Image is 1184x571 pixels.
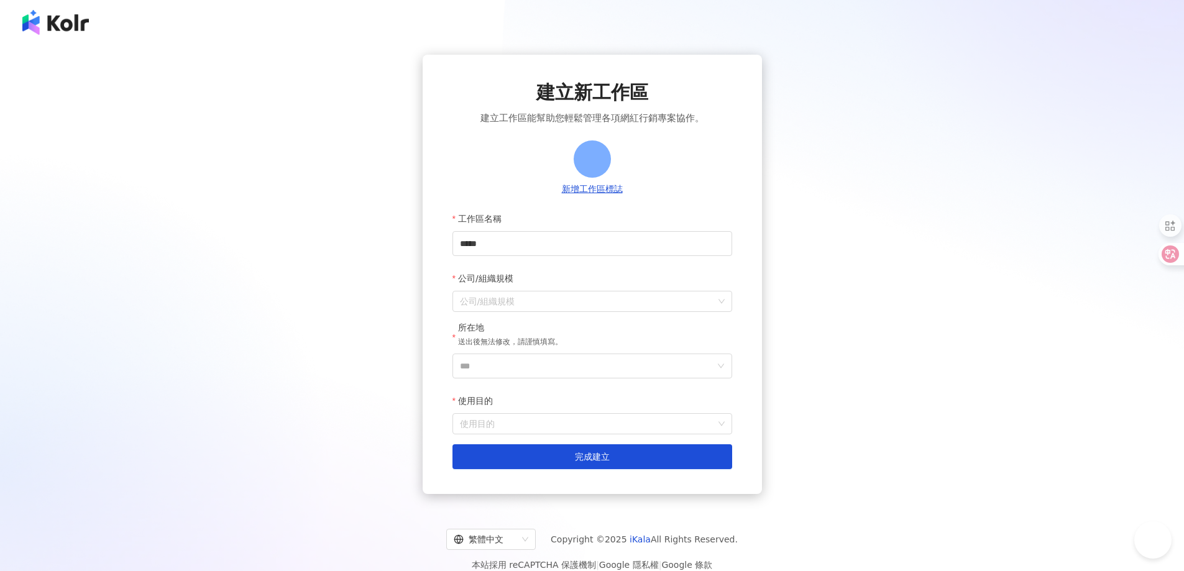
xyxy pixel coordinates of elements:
a: Google 條款 [661,560,712,570]
button: 完成建立 [452,444,732,469]
button: 新增工作區標誌 [558,183,626,196]
span: | [659,560,662,570]
label: 使用目的 [452,388,502,413]
input: 工作區名稱 [452,231,732,256]
span: 完成建立 [575,452,610,462]
label: 公司/組織規模 [452,266,523,291]
div: 繁體中文 [454,529,517,549]
iframe: Help Scout Beacon - Open [1134,521,1172,559]
div: 所在地 [458,322,562,334]
p: 送出後無法修改，請謹慎填寫。 [458,336,562,349]
a: iKala [630,534,651,544]
span: 建立工作區能幫助您輕鬆管理各項網紅行銷專案協作。 [480,111,704,126]
img: logo [22,10,89,35]
span: down [717,362,725,370]
label: 工作區名稱 [452,206,511,231]
a: Google 隱私權 [599,560,659,570]
span: 建立新工作區 [536,80,648,106]
span: Copyright © 2025 All Rights Reserved. [551,532,738,547]
span: | [596,560,599,570]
